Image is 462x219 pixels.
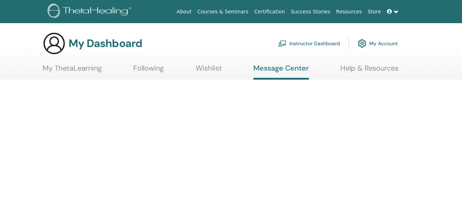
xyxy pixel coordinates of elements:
a: Following [133,64,164,78]
h3: My Dashboard [69,37,142,50]
a: My Account [358,35,398,51]
a: Message Center [253,64,309,80]
a: Courses & Seminars [195,5,252,18]
a: My ThetaLearning [43,64,102,78]
a: Certification [251,5,288,18]
a: Wishlist [196,64,222,78]
a: Success Stories [288,5,333,18]
img: cog.svg [358,37,366,50]
a: Store [365,5,384,18]
a: Instructor Dashboard [278,35,340,51]
img: chalkboard-teacher.svg [278,40,287,47]
img: logo.png [48,4,134,20]
a: Help & Resources [340,64,398,78]
a: Resources [333,5,365,18]
img: generic-user-icon.jpg [43,32,66,55]
a: About [174,5,194,18]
